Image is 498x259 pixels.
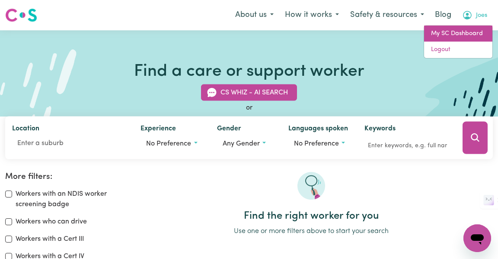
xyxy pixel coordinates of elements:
[424,42,492,58] a: Logout
[364,123,396,136] label: Keywords
[140,136,203,152] button: Worker experience options
[130,226,493,236] p: Use one or more filters above to start your search
[217,123,241,136] label: Gender
[463,122,488,154] button: Search
[130,210,493,223] h2: Find the right worker for you
[12,123,39,136] label: Location
[16,217,87,227] label: Workers who can drive
[288,136,351,152] button: Worker language preferences
[294,140,339,147] span: No preference
[16,234,84,244] label: Workers with a Cert III
[223,140,260,147] span: Any gender
[217,136,275,152] button: Worker gender preference
[288,123,348,136] label: Languages spoken
[16,189,119,210] label: Workers with an NDIS worker screening badge
[279,6,345,24] button: How it works
[5,7,37,23] img: Careseekers logo
[12,136,127,151] input: Enter a suburb
[201,84,297,101] button: CS Whiz - AI Search
[134,62,364,82] h1: Find a care or support worker
[146,140,191,147] span: No preference
[230,6,279,24] button: About us
[476,11,487,20] span: Joes
[345,6,430,24] button: Safety & resources
[424,25,493,58] div: My Account
[5,5,37,25] a: Careseekers logo
[424,26,492,42] a: My SC Dashboard
[5,172,119,182] h2: More filters:
[430,6,456,25] a: Blog
[5,103,493,113] div: or
[140,123,176,136] label: Experience
[456,6,493,24] button: My Account
[463,224,491,252] iframe: Button to launch messaging window
[364,139,450,152] input: Enter keywords, e.g. full name, interests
